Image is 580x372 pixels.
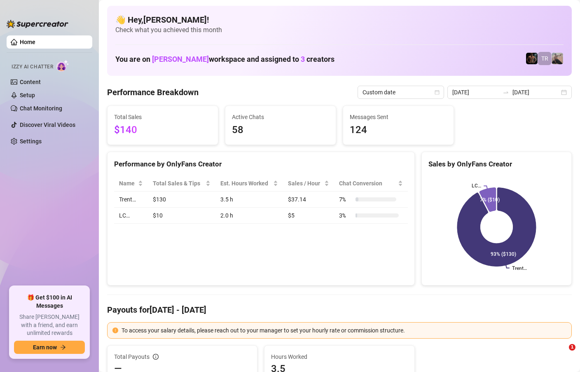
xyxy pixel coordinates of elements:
h1: You are on workspace and assigned to creators [115,55,334,64]
h4: Performance Breakdown [107,87,199,98]
td: 2.0 h [215,208,283,224]
td: $10 [148,208,215,224]
td: LC… [114,208,148,224]
span: Total Payouts [114,352,150,361]
span: Name [119,179,136,188]
span: Chat Conversion [339,179,396,188]
h4: Payouts for [DATE] - [DATE] [107,304,572,316]
span: exclamation-circle [112,328,118,333]
input: End date [512,88,559,97]
div: Est. Hours Worked [220,179,271,188]
h4: 👋 Hey, [PERSON_NAME] ! [115,14,564,26]
span: arrow-right [60,344,66,350]
span: calendar [435,90,440,95]
a: Home [20,39,35,45]
input: Start date [452,88,499,97]
img: logo-BBDzfeDw.svg [7,20,68,28]
span: Earn now [33,344,57,351]
span: 124 [350,122,447,138]
span: Messages Sent [350,112,447,122]
span: $140 [114,122,211,138]
span: 🎁 Get $100 in AI Messages [14,294,85,310]
td: $130 [148,192,215,208]
span: Check what you achieved this month [115,26,564,35]
a: Chat Monitoring [20,105,62,112]
th: Sales / Hour [283,175,334,192]
span: 58 [232,122,329,138]
span: swap-right [503,89,509,96]
td: $37.14 [283,192,334,208]
span: Sales / Hour [288,179,323,188]
img: LC [552,53,563,64]
td: Trent… [114,192,148,208]
span: Izzy AI Chatter [12,63,53,71]
button: Earn nowarrow-right [14,341,85,354]
td: 3.5 h [215,192,283,208]
th: Total Sales & Tips [148,175,215,192]
span: info-circle [153,354,159,360]
a: Discover Viral Videos [20,122,75,128]
span: Custom date [362,86,439,98]
a: Setup [20,92,35,98]
span: 3 [301,55,305,63]
td: $5 [283,208,334,224]
div: Performance by OnlyFans Creator [114,159,408,170]
span: [PERSON_NAME] [152,55,209,63]
text: LC… [472,183,481,189]
th: Chat Conversion [334,175,407,192]
a: Settings [20,138,42,145]
span: Share [PERSON_NAME] with a friend, and earn unlimited rewards [14,313,85,337]
div: To access your salary details, please reach out to your manager to set your hourly rate or commis... [122,326,566,335]
span: TR [541,54,548,63]
th: Name [114,175,148,192]
span: Total Sales [114,112,211,122]
span: Active Chats [232,112,329,122]
img: Trent [526,53,538,64]
img: AI Chatter [56,60,69,72]
iframe: Intercom live chat [552,344,572,364]
span: 1 [569,344,575,351]
span: Total Sales & Tips [153,179,203,188]
div: Sales by OnlyFans Creator [428,159,565,170]
a: Content [20,79,41,85]
span: to [503,89,509,96]
span: Hours Worked [271,352,407,361]
span: 3 % [339,211,352,220]
text: Trent… [512,265,527,271]
span: 7 % [339,195,352,204]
